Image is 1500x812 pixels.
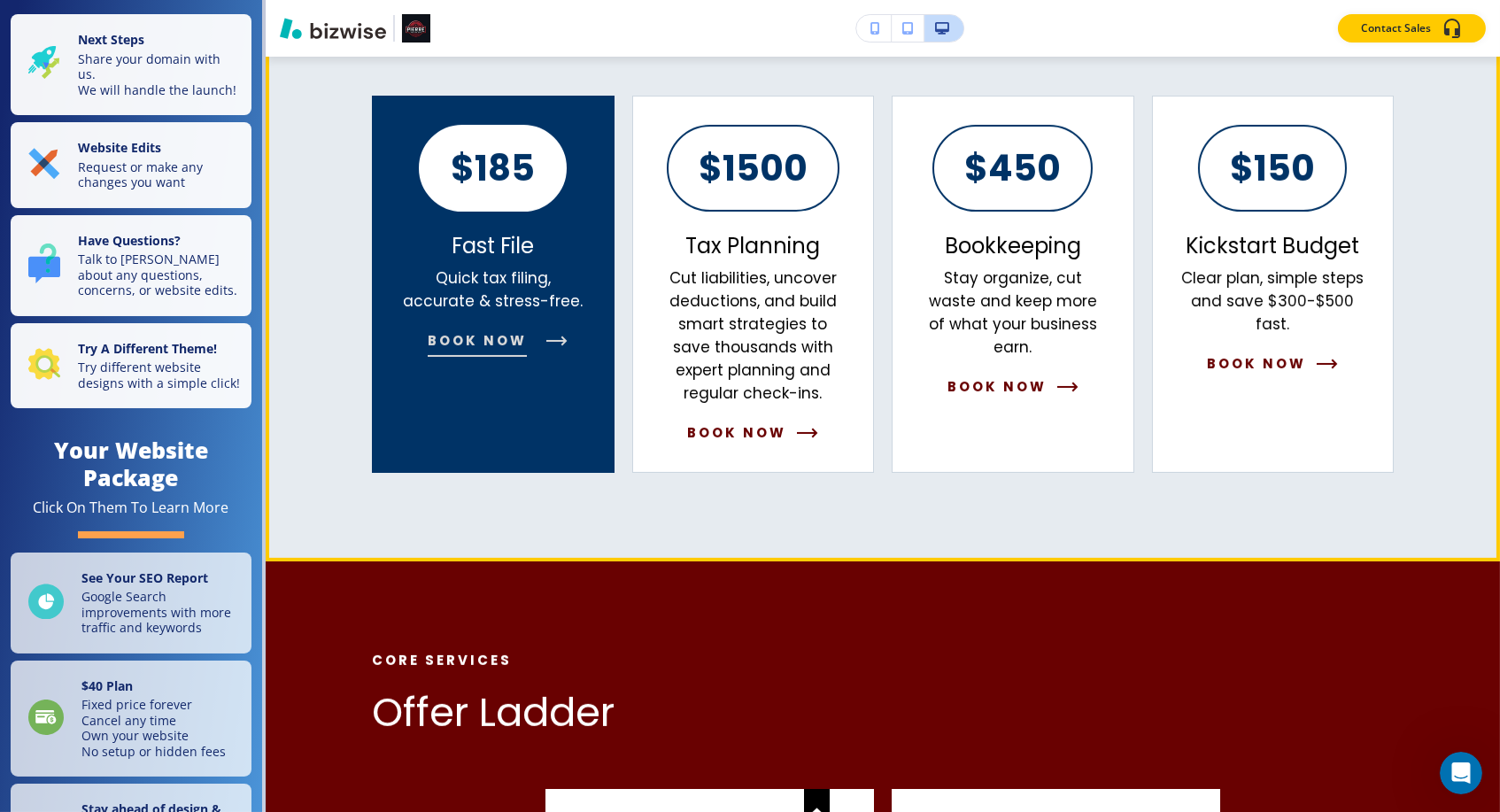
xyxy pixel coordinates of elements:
[947,376,1079,398] button: book now
[11,437,251,491] h4: Your Website Package
[34,499,229,517] div: Click On Them To Learn More
[78,232,181,249] strong: Have Questions?
[78,31,144,48] strong: Next Steps
[452,233,534,259] p: Fast File
[964,151,1061,186] p: $450
[1440,752,1482,794] iframe: Intercom live chat
[78,251,241,298] p: Talk to [PERSON_NAME] about any questions, concerns, or website edits.
[11,14,251,115] button: Next StepsShare your domain with us.We will handle the launch!
[428,330,559,352] button: Book Now
[1186,233,1359,259] p: Kickstart Budget
[11,323,251,409] button: Try A Different Theme!Try different website designs with a simple click!
[687,422,818,444] button: book now
[81,589,241,636] p: Google Search improvements with more traffic and keywords
[699,151,808,186] p: $1500
[428,330,527,352] span: Book Now
[451,151,535,186] p: $185
[402,14,430,43] img: Your Logo
[78,360,241,391] p: Try different website designs with a simple click!
[372,650,1139,671] p: Core Services
[78,159,241,190] p: Request or make any changes you want
[687,422,786,444] span: book now
[280,18,386,39] img: Bizwise Logo
[78,340,217,357] strong: Try A Different Theme!
[1230,151,1315,186] p: $150
[661,267,846,405] p: Cut liabilities, uncover deductions, and build smart strategies to save thousands with expert pla...
[81,569,208,586] strong: See Your SEO Report
[1338,14,1486,43] button: Contact Sales
[1207,353,1338,375] button: Book Now
[1361,20,1431,36] p: Contact Sales
[1207,353,1306,375] span: Book Now
[11,215,251,316] button: Have Questions?Talk to [PERSON_NAME] about any questions, concerns, or website edits.
[81,677,133,694] strong: $ 40 Plan
[11,553,251,653] a: See Your SEO ReportGoogle Search improvements with more traffic and keywords
[945,233,1081,259] p: Bookkeeping
[685,233,820,259] p: Tax Planning
[921,267,1105,359] p: Stay organize, cut waste and keep more of what your business earn.
[1181,267,1365,336] p: Clear plan, simple steps and save $300-$500 fast.
[401,267,585,313] p: Quick tax filing, accurate & stress-free.
[11,122,251,208] button: Website EditsRequest or make any changes you want
[81,697,226,759] p: Fixed price forever Cancel any time Own your website No setup or hidden fees
[947,376,1047,398] span: book now
[11,661,251,777] a: $40 PlanFixed price foreverCancel any timeOwn your websiteNo setup or hidden fees
[372,689,1139,736] p: Offer Ladder
[78,139,161,156] strong: Website Edits
[78,51,241,98] p: Share your domain with us. We will handle the launch!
